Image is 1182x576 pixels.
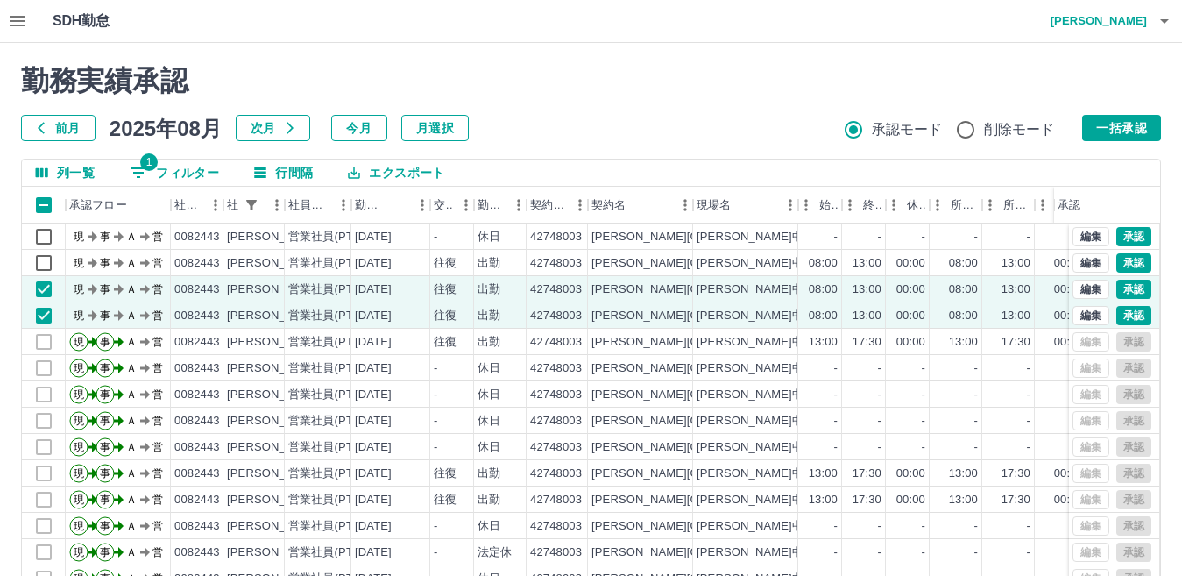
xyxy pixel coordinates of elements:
[355,387,392,403] div: [DATE]
[126,362,137,374] text: Ａ
[434,466,457,482] div: 往復
[1082,115,1161,141] button: 一括承認
[530,544,582,561] div: 42748003
[591,255,808,272] div: [PERSON_NAME][GEOGRAPHIC_DATA]
[355,255,392,272] div: [DATE]
[697,187,731,224] div: 現場名
[453,192,479,218] button: メニュー
[227,387,322,403] div: [PERSON_NAME]
[982,187,1035,224] div: 所定終業
[288,387,380,403] div: 営業社員(PT契約)
[478,492,500,508] div: 出勤
[974,387,978,403] div: -
[834,229,838,245] div: -
[1027,229,1030,245] div: -
[896,466,925,482] div: 00:00
[126,283,137,295] text: Ａ
[1002,308,1030,324] div: 13:00
[896,308,925,324] div: 00:00
[264,192,290,218] button: メニュー
[591,360,808,377] div: [PERSON_NAME][GEOGRAPHIC_DATA]
[907,187,926,224] div: 休憩
[227,281,322,298] div: [PERSON_NAME]
[530,334,582,351] div: 42748003
[853,281,881,298] div: 13:00
[478,187,506,224] div: 勤務区分
[152,441,163,453] text: 営
[478,229,500,245] div: 休日
[474,187,527,224] div: 勤務区分
[126,231,137,243] text: Ａ
[878,229,881,245] div: -
[1116,306,1151,325] button: 承認
[672,192,698,218] button: メニュー
[478,439,500,456] div: 休日
[288,229,380,245] div: 営業社員(PT契約)
[974,544,978,561] div: -
[922,229,925,245] div: -
[74,467,84,480] text: 現
[591,281,808,298] div: [PERSON_NAME][GEOGRAPHIC_DATA]
[355,518,392,535] div: [DATE]
[69,187,127,224] div: 承認フロー
[434,281,457,298] div: 往復
[697,255,895,272] div: [PERSON_NAME]中央放課後児童教室
[697,492,895,508] div: [PERSON_NAME]中央放課後児童教室
[355,308,392,324] div: [DATE]
[74,441,84,453] text: 現
[949,492,978,508] div: 13:00
[951,187,979,224] div: 所定開始
[174,308,220,324] div: 0082443
[809,281,838,298] div: 08:00
[171,187,223,224] div: 社員番号
[1054,187,1145,224] div: 承認
[949,334,978,351] div: 13:00
[434,255,457,272] div: 往復
[288,492,380,508] div: 営業社員(PT契約)
[331,115,387,141] button: 今月
[355,492,392,508] div: [DATE]
[116,160,233,186] button: フィルター表示
[1054,281,1083,298] div: 00:00
[152,283,163,295] text: 営
[949,308,978,324] div: 08:00
[834,413,838,430] div: -
[126,467,137,480] text: Ａ
[288,413,380,430] div: 営業社員(PT契約)
[227,439,322,456] div: [PERSON_NAME]
[530,492,582,508] div: 42748003
[896,334,925,351] div: 00:00
[434,439,437,456] div: -
[288,360,380,377] div: 営業社員(PT契約)
[152,257,163,269] text: 営
[355,229,392,245] div: [DATE]
[530,439,582,456] div: 42748003
[809,255,838,272] div: 08:00
[878,360,881,377] div: -
[227,413,322,430] div: [PERSON_NAME]
[227,334,322,351] div: [PERSON_NAME]
[227,544,322,561] div: [PERSON_NAME]
[74,520,84,532] text: 現
[896,492,925,508] div: 00:00
[591,229,808,245] div: [PERSON_NAME][GEOGRAPHIC_DATA]
[434,544,437,561] div: -
[949,281,978,298] div: 08:00
[974,229,978,245] div: -
[227,308,322,324] div: [PERSON_NAME]
[288,439,380,456] div: 営業社員(PT契約)
[152,309,163,322] text: 営
[697,387,895,403] div: [PERSON_NAME]中央放課後児童教室
[385,193,409,217] button: ソート
[285,187,351,224] div: 社員区分
[1027,413,1030,430] div: -
[288,544,380,561] div: 営業社員(PT契約)
[355,334,392,351] div: [DATE]
[126,257,137,269] text: Ａ
[930,187,982,224] div: 所定開始
[100,441,110,453] text: 事
[1054,334,1083,351] div: 00:00
[974,413,978,430] div: -
[530,518,582,535] div: 42748003
[949,466,978,482] div: 13:00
